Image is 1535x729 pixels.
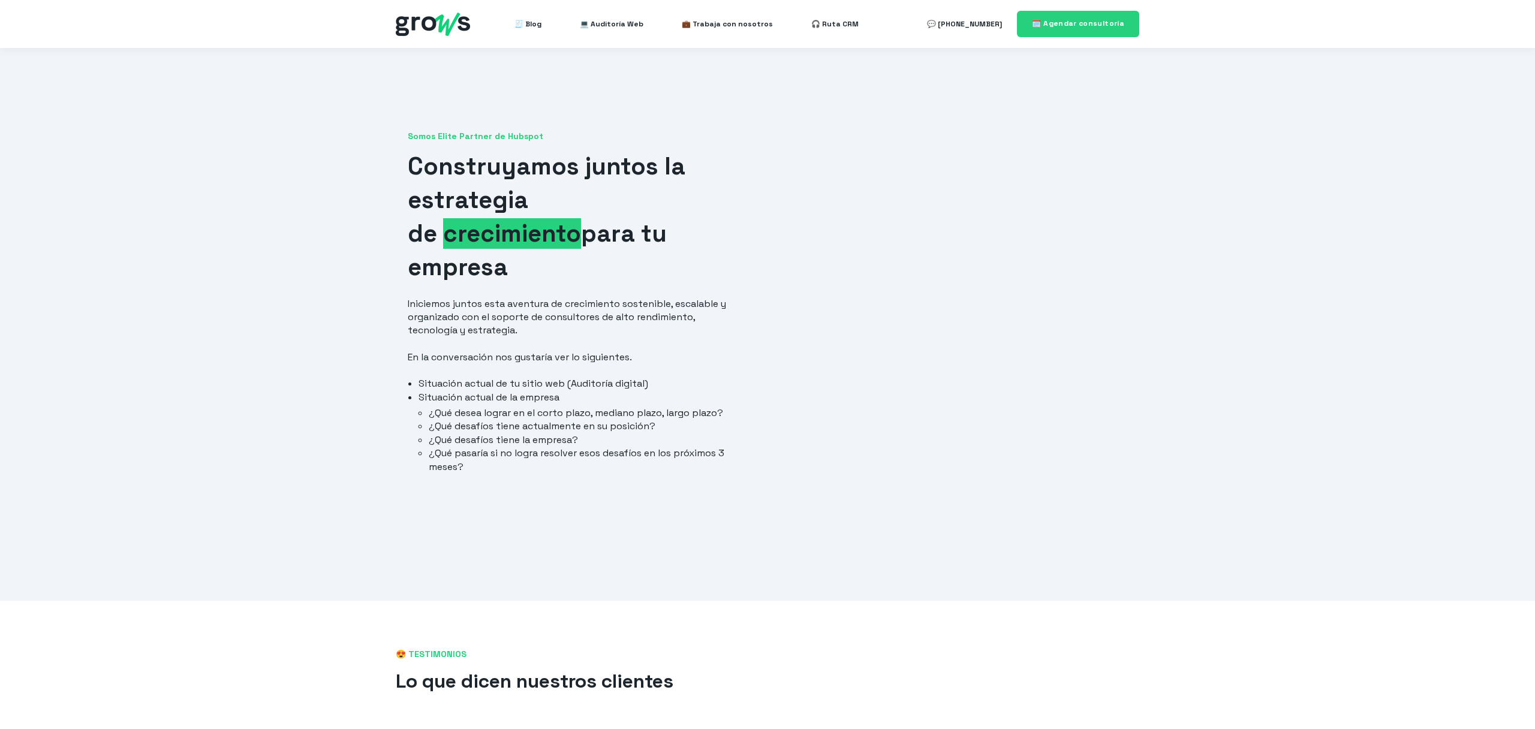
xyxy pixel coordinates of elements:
p: Iniciemos juntos esta aventura de crecimiento sostenible, escalable y organizado con el soporte d... [408,297,746,337]
a: 🎧 Ruta CRM [811,12,859,36]
span: 🗓️ Agendar consultoría [1032,19,1124,28]
li: ¿Qué desafíos tiene actualmente en su posición? [429,420,746,433]
h2: Lo que dicen nuestros clientes [396,668,1139,695]
li: Situación actual de la empresa [419,391,747,474]
a: 🧾 Blog [514,12,541,36]
li: ¿Qué desea lograr en el corto plazo, mediano plazo, largo plazo? [429,406,746,420]
a: 💼 Trabaja con nosotros [682,12,773,36]
li: ¿Qué desafíos tiene la empresa? [429,433,746,447]
span: Somos Elite Partner de Hubspot [408,131,746,143]
span: crecimiento [443,218,581,249]
h1: Construyamos juntos la estrategia de para tu empresa [408,150,746,284]
a: 💻 Auditoría Web [580,12,643,36]
span: 😍 TESTIMONIOS [396,649,1139,661]
a: 💬 [PHONE_NUMBER] [927,12,1002,36]
img: grows - hubspot [396,13,470,36]
a: 🗓️ Agendar consultoría [1017,11,1139,37]
li: Situación actual de tu sitio web (Auditoría digital) [419,377,747,390]
p: En la conversación nos gustaría ver lo siguientes. [408,351,746,364]
li: ¿Qué pasaría si no logra resolver esos desafíos en los próximos 3 meses? [429,447,746,474]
